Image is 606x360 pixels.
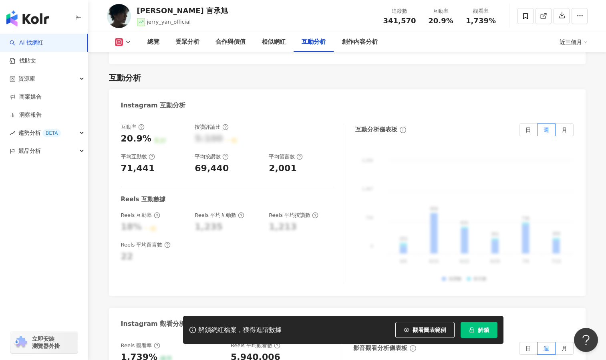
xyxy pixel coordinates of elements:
span: lock [469,327,475,333]
span: 資源庫 [18,70,35,88]
div: 互動率 [121,123,145,131]
div: 解鎖網紅檔案，獲得進階數據 [198,326,282,334]
button: 解鎖 [461,322,497,338]
a: 找貼文 [10,57,36,65]
span: 週 [544,127,549,133]
span: 20.9% [428,17,453,25]
a: 商案媒合 [10,93,42,101]
span: 1,739% [466,17,496,25]
div: 相似網紅 [262,37,286,47]
img: KOL Avatar [107,4,131,28]
span: 解鎖 [478,327,489,333]
span: jerry_yan_official [147,19,191,25]
div: 20.9% [121,133,151,145]
span: rise [10,130,15,136]
div: 總覽 [147,37,159,47]
div: 2,001 [269,162,297,175]
span: info-circle [409,344,417,353]
span: 立即安裝 瀏覽器外掛 [32,335,60,350]
div: 互動分析 [109,72,141,83]
div: Reels 觀看率 [121,342,160,349]
div: [PERSON_NAME] 言承旭 [137,6,228,16]
div: Reels 平均留言數 [121,241,171,249]
div: Reels 平均按讚數 [269,212,318,219]
div: 追蹤數 [383,7,416,15]
div: 71,441 [121,162,155,175]
span: info-circle [399,125,407,134]
div: Reels 平均互動數 [195,212,244,219]
div: Reels 互動率 [121,212,160,219]
a: searchAI 找網紅 [10,39,43,47]
div: 按讚評論比 [195,123,229,131]
span: 日 [525,127,531,133]
a: chrome extension立即安裝 瀏覽器外掛 [10,332,78,353]
div: 平均互動數 [121,153,155,160]
div: BETA [42,129,61,137]
div: Instagram 互動分析 [121,101,186,110]
div: 觀看率 [466,7,496,15]
span: 競品分析 [18,142,41,160]
span: 趨勢分析 [18,124,61,142]
div: 平均按讚數 [195,153,229,160]
div: 互動率 [426,7,456,15]
div: 合作與價值 [215,37,246,47]
div: 影音觀看分析儀表板 [353,344,407,352]
div: 互動分析 [302,37,326,47]
button: 觀看圖表範例 [395,322,455,338]
a: 洞察報告 [10,111,42,119]
div: 69,440 [195,162,229,175]
span: 月 [562,345,567,352]
span: 月 [562,127,567,133]
div: Reels 平均觀看數 [231,342,280,349]
img: logo [6,10,49,26]
span: 341,570 [383,16,416,25]
div: 近三個月 [560,36,588,49]
div: 受眾分析 [175,37,199,47]
div: 互動分析儀表板 [355,125,397,134]
img: chrome extension [13,336,28,349]
div: 創作內容分析 [342,37,378,47]
div: Reels 互動數據 [121,195,165,204]
span: 觀看圖表範例 [413,327,446,333]
span: 日 [525,345,531,352]
div: 平均留言數 [269,153,303,160]
span: 週 [544,345,549,352]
